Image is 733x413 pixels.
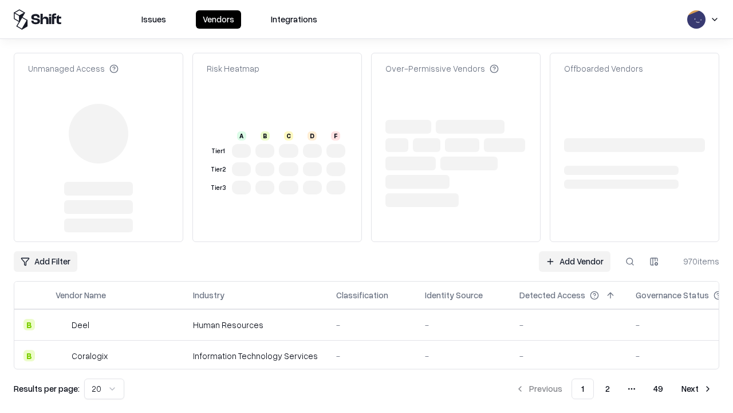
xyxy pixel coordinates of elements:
div: Tier 1 [209,146,227,156]
button: 1 [572,379,594,399]
div: 970 items [673,255,719,267]
button: Issues [135,10,173,29]
div: - [336,350,407,362]
div: - [425,319,501,331]
button: 2 [596,379,619,399]
div: Industry [193,289,224,301]
button: Vendors [196,10,241,29]
div: Coralogix [72,350,108,362]
button: Integrations [264,10,324,29]
div: Human Resources [193,319,318,331]
img: Coralogix [56,350,67,361]
div: D [308,131,317,141]
div: Vendor Name [56,289,106,301]
div: Classification [336,289,388,301]
div: C [284,131,293,141]
div: Tier 3 [209,183,227,193]
div: B [23,350,35,361]
div: Risk Heatmap [207,63,259,75]
div: - [519,319,617,331]
button: Next [675,379,719,399]
div: A [237,131,246,141]
div: Tier 2 [209,165,227,174]
div: F [331,131,340,141]
p: Results per page: [14,383,80,395]
div: B [23,319,35,330]
div: Offboarded Vendors [564,63,643,75]
div: - [425,350,501,362]
a: Add Vendor [539,251,610,272]
div: - [336,319,407,331]
div: B [261,131,270,141]
div: Governance Status [636,289,709,301]
button: 49 [644,379,672,399]
div: Unmanaged Access [28,63,119,75]
div: Deel [72,319,89,331]
div: Detected Access [519,289,585,301]
div: Identity Source [425,289,483,301]
div: Over-Permissive Vendors [385,63,499,75]
nav: pagination [509,379,719,399]
div: Information Technology Services [193,350,318,362]
button: Add Filter [14,251,77,272]
div: - [519,350,617,362]
img: Deel [56,319,67,330]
